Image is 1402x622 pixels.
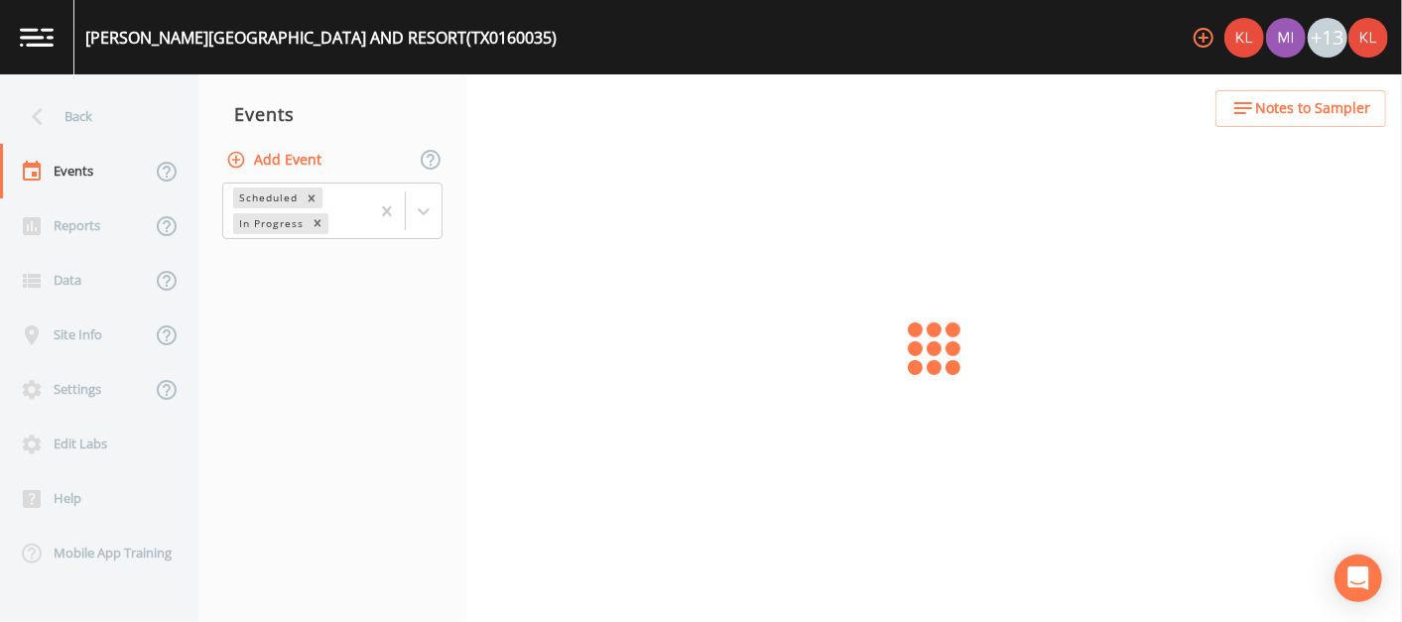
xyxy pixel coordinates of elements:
[1255,96,1370,121] span: Notes to Sampler
[1266,18,1306,58] img: a1ea4ff7c53760f38bef77ef7c6649bf
[85,26,557,50] div: [PERSON_NAME][GEOGRAPHIC_DATA] AND RESORT (TX0160035)
[1224,18,1264,58] img: 9c4450d90d3b8045b2e5fa62e4f92659
[307,213,328,234] div: Remove In Progress
[1308,18,1347,58] div: +13
[20,28,54,47] img: logo
[1215,90,1386,127] button: Notes to Sampler
[233,187,301,208] div: Scheduled
[222,142,329,179] button: Add Event
[1223,18,1265,58] div: Kler Teran
[1335,555,1382,602] div: Open Intercom Messenger
[198,89,466,139] div: Events
[1265,18,1307,58] div: Miriaha Caddie
[1348,18,1388,58] img: 9c4450d90d3b8045b2e5fa62e4f92659
[233,213,307,234] div: In Progress
[301,187,322,208] div: Remove Scheduled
